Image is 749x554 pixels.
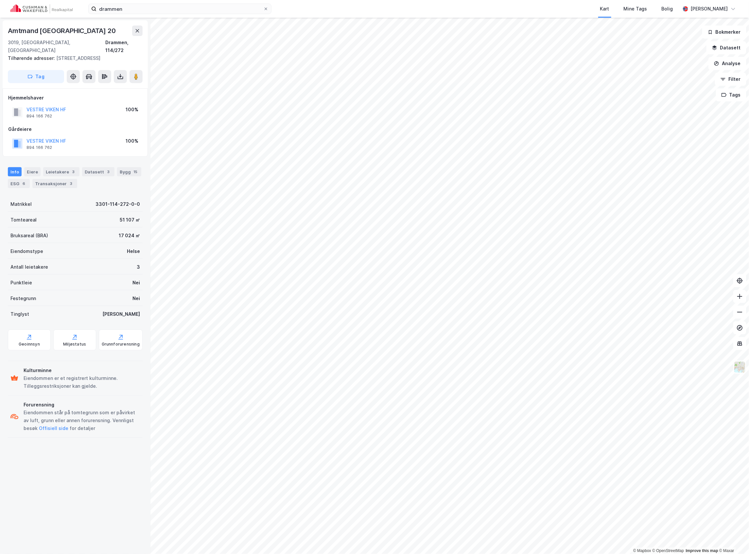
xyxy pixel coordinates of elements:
[8,54,137,62] div: [STREET_ADDRESS]
[10,295,36,302] div: Festegrunn
[715,73,746,86] button: Filter
[26,114,52,119] div: 894 166 762
[8,179,30,188] div: ESG
[26,145,52,150] div: 894 166 762
[734,361,746,373] img: Z
[691,5,728,13] div: [PERSON_NAME]
[132,169,139,175] div: 15
[662,5,673,13] div: Bolig
[96,200,140,208] div: 3301-114-272-0-0
[24,366,140,374] div: Kulturminne
[708,57,746,70] button: Analyse
[126,137,138,145] div: 100%
[8,94,142,102] div: Hjemmelshaver
[127,247,140,255] div: Helse
[10,4,73,13] img: cushman-wakefield-realkapital-logo.202ea83816669bd177139c58696a8fa1.svg
[10,247,43,255] div: Eiendomstype
[120,216,140,224] div: 51 107 ㎡
[10,310,29,318] div: Tinglyst
[24,409,140,432] div: Eiendommen står på tomtegrunn som er påvirket av luft, grunn eller annen forurensning. Vennligst ...
[132,295,140,302] div: Nei
[126,106,138,114] div: 100%
[8,125,142,133] div: Gårdeiere
[24,167,41,176] div: Eiere
[702,26,746,39] button: Bokmerker
[653,548,684,553] a: OpenStreetMap
[716,88,746,101] button: Tags
[24,401,140,409] div: Forurensning
[102,310,140,318] div: [PERSON_NAME]
[21,180,27,187] div: 6
[43,167,79,176] div: Leietakere
[10,263,48,271] div: Antall leietakere
[633,548,651,553] a: Mapbox
[706,41,746,54] button: Datasett
[105,39,143,54] div: Drammen, 114/272
[68,180,75,187] div: 3
[8,167,22,176] div: Info
[8,39,105,54] div: 3019, [GEOGRAPHIC_DATA], [GEOGRAPHIC_DATA]
[8,70,64,83] button: Tag
[105,169,112,175] div: 3
[686,548,718,553] a: Improve this map
[624,5,647,13] div: Mine Tags
[600,5,609,13] div: Kart
[137,263,140,271] div: 3
[10,232,48,240] div: Bruksareal (BRA)
[716,523,749,554] div: Kontrollprogram for chat
[132,279,140,287] div: Nei
[8,55,56,61] span: Tilhørende adresser:
[716,523,749,554] iframe: Chat Widget
[119,232,140,240] div: 17 024 ㎡
[82,167,114,176] div: Datasett
[10,216,37,224] div: Tomteareal
[8,26,117,36] div: Amtmand [GEOGRAPHIC_DATA] 20
[19,342,40,347] div: Geoinnsyn
[70,169,77,175] div: 3
[102,342,140,347] div: Grunnforurensning
[117,167,141,176] div: Bygg
[96,4,263,14] input: Søk på adresse, matrikkel, gårdeiere, leietakere eller personer
[63,342,86,347] div: Miljøstatus
[24,374,140,390] div: Eiendommen er et registrert kulturminne. Tilleggsrestriksjoner kan gjelde.
[32,179,77,188] div: Transaksjoner
[10,279,32,287] div: Punktleie
[10,200,32,208] div: Matrikkel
